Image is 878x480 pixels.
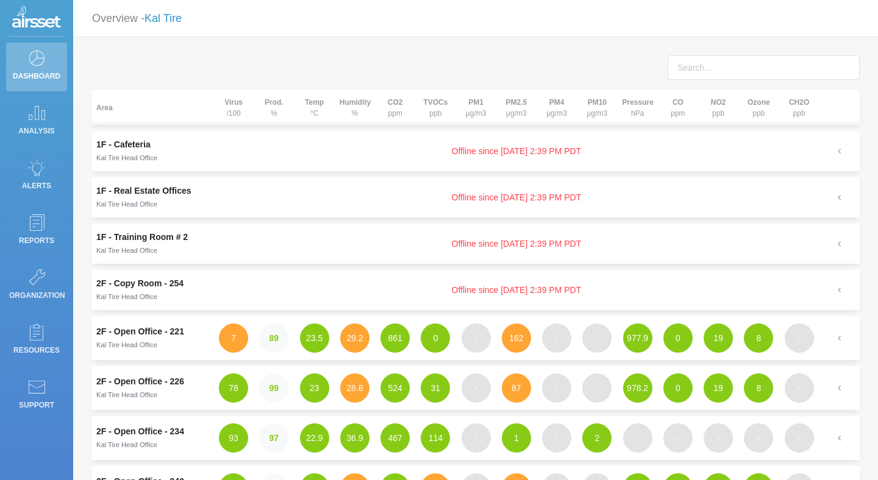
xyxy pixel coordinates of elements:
th: ppb [738,90,779,125]
th: °C [294,90,335,125]
td: 2F - Open Office - 226Kal Tire Head Office [91,366,213,410]
button: 23.5 [300,323,329,353]
strong: NO2 [711,98,726,107]
a: Reports [6,207,67,256]
button: - [663,423,693,453]
th: ppb [779,90,819,125]
button: 99 [259,373,288,403]
small: Kal Tire Head Office [96,200,157,208]
button: - [542,323,571,353]
button: - [462,423,491,453]
button: - [785,373,814,403]
button: 0 [663,373,693,403]
th: ppb [415,90,455,125]
button: 31 [421,373,450,403]
th: μg/m3 [456,90,496,125]
button: - [542,423,571,453]
button: 19 [704,323,733,353]
th: /100 [213,90,254,125]
td: Offline since [DATE] 2:39 PM PDT [213,131,819,171]
button: 93 [219,423,248,453]
button: - [542,373,571,403]
button: - [582,373,612,403]
a: Organization [6,262,67,311]
button: 28.8 [340,373,369,403]
strong: PM10 [588,98,607,107]
button: - [462,373,491,403]
button: - [623,423,652,453]
button: 0 [421,323,450,353]
strong: 97 [269,433,279,443]
small: Kal Tire Head Office [96,154,157,161]
button: 36.9 [340,423,369,453]
button: - [744,423,773,453]
button: - [462,323,491,353]
small: Kal Tire Head Office [96,247,157,254]
strong: 89 [269,333,279,343]
strong: Virus [224,98,243,107]
button: 162 [502,323,531,353]
a: Alerts [6,152,67,201]
th: μg/m3 [537,90,577,125]
strong: Humidity [340,98,371,107]
strong: CH2O [789,98,809,107]
button: 0 [663,323,693,353]
a: Support [6,372,67,420]
a: Kal Tire [145,12,182,24]
button: 7 [219,323,248,353]
td: 2F - Open Office - 234Kal Tire Head Office [91,416,213,460]
td: 1F - Real Estate OfficesKal Tire Head Office [91,177,213,217]
p: Alerts [9,177,64,195]
button: 78 [219,373,248,403]
button: 87 [502,373,531,403]
th: ppb [698,90,738,125]
th: ppm [658,90,698,125]
button: - [785,423,814,453]
button: 22.9 [300,423,329,453]
strong: CO2 [388,98,403,107]
button: 29.2 [340,323,369,353]
button: 8 [744,323,773,353]
p: Dashboard [9,67,64,85]
button: - [582,323,612,353]
p: Support [9,396,64,414]
button: 8 [744,373,773,403]
td: Offline since [DATE] 2:39 PM PDT [213,177,819,217]
small: Kal Tire Head Office [96,391,157,398]
button: 89 [259,323,288,353]
th: μg/m3 [496,90,537,125]
p: Overview - [92,7,182,30]
input: Search... [668,55,860,80]
strong: TVOCs [423,98,448,107]
strong: Area [96,104,113,112]
td: Offline since [DATE] 2:39 PM PDT [213,224,819,264]
button: 2 [582,423,612,453]
th: ppm [375,90,415,125]
a: Dashboard [6,43,67,91]
strong: Pressure [623,98,654,107]
button: 19 [704,373,733,403]
button: 977.9 [623,323,652,353]
button: 1 [502,423,531,453]
button: 114 [421,423,450,453]
th: μg/m3 [577,90,617,125]
strong: 99 [269,383,279,393]
strong: PM2.5 [506,98,527,107]
td: 2F - Open Office - 221Kal Tire Head Office [91,316,213,360]
button: 861 [380,323,410,353]
td: 2F - Copy Room - 254Kal Tire Head Office [91,270,213,310]
strong: PM1 [468,98,484,107]
p: Organization [9,286,64,305]
td: Offline since [DATE] 2:39 PM PDT [213,270,819,310]
strong: Ozone [748,98,770,107]
button: 524 [380,373,410,403]
button: - [704,423,733,453]
p: Analysis [9,122,64,140]
button: 978.2 [623,373,652,403]
button: 23 [300,373,329,403]
th: % [254,90,294,125]
a: Resources [6,317,67,365]
strong: PM4 [549,98,565,107]
img: Logo [12,6,61,30]
strong: Temp [305,98,324,107]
